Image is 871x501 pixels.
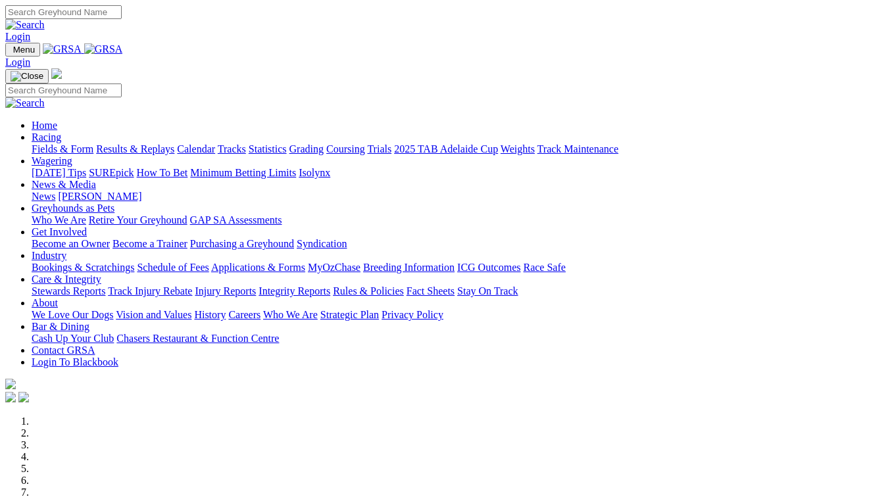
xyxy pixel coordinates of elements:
[32,345,95,356] a: Contact GRSA
[32,297,58,308] a: About
[5,97,45,109] img: Search
[190,238,294,249] a: Purchasing a Greyhound
[299,167,330,178] a: Isolynx
[32,155,72,166] a: Wagering
[190,214,282,226] a: GAP SA Assessments
[5,57,30,68] a: Login
[297,238,347,249] a: Syndication
[5,69,49,83] button: Toggle navigation
[32,214,86,226] a: Who We Are
[18,392,29,402] img: twitter.svg
[259,285,330,297] a: Integrity Reports
[112,238,187,249] a: Become a Trainer
[537,143,618,155] a: Track Maintenance
[457,262,520,273] a: ICG Outcomes
[32,285,105,297] a: Stewards Reports
[5,379,16,389] img: logo-grsa-white.png
[32,131,61,143] a: Racing
[32,262,134,273] a: Bookings & Scratchings
[32,321,89,332] a: Bar & Dining
[137,262,209,273] a: Schedule of Fees
[5,5,122,19] input: Search
[32,309,866,321] div: About
[13,45,35,55] span: Menu
[523,262,565,273] a: Race Safe
[32,226,87,237] a: Get Involved
[32,203,114,214] a: Greyhounds as Pets
[32,191,55,202] a: News
[228,309,261,320] a: Careers
[116,309,191,320] a: Vision and Values
[218,143,246,155] a: Tracks
[11,71,43,82] img: Close
[249,143,287,155] a: Statistics
[32,143,866,155] div: Racing
[32,356,118,368] a: Login To Blackbook
[32,309,113,320] a: We Love Our Dogs
[32,333,114,344] a: Cash Up Your Club
[195,285,256,297] a: Injury Reports
[5,392,16,402] img: facebook.svg
[211,262,305,273] a: Applications & Forms
[58,191,141,202] a: [PERSON_NAME]
[84,43,123,55] img: GRSA
[177,143,215,155] a: Calendar
[32,238,110,249] a: Become an Owner
[5,31,30,42] a: Login
[289,143,324,155] a: Grading
[190,167,296,178] a: Minimum Betting Limits
[320,309,379,320] a: Strategic Plan
[32,191,866,203] div: News & Media
[5,19,45,31] img: Search
[263,309,318,320] a: Who We Are
[32,262,866,274] div: Industry
[501,143,535,155] a: Weights
[32,250,66,261] a: Industry
[363,262,455,273] a: Breeding Information
[5,43,40,57] button: Toggle navigation
[32,274,101,285] a: Care & Integrity
[32,333,866,345] div: Bar & Dining
[51,68,62,79] img: logo-grsa-white.png
[137,167,188,178] a: How To Bet
[32,214,866,226] div: Greyhounds as Pets
[32,143,93,155] a: Fields & Form
[116,333,279,344] a: Chasers Restaurant & Function Centre
[394,143,498,155] a: 2025 TAB Adelaide Cup
[89,167,134,178] a: SUREpick
[333,285,404,297] a: Rules & Policies
[407,285,455,297] a: Fact Sheets
[32,285,866,297] div: Care & Integrity
[32,167,866,179] div: Wagering
[326,143,365,155] a: Coursing
[5,83,122,97] input: Search
[308,262,361,273] a: MyOzChase
[382,309,443,320] a: Privacy Policy
[32,120,57,131] a: Home
[32,238,866,250] div: Get Involved
[32,179,96,190] a: News & Media
[89,214,187,226] a: Retire Your Greyhound
[457,285,518,297] a: Stay On Track
[194,309,226,320] a: History
[367,143,391,155] a: Trials
[108,285,192,297] a: Track Injury Rebate
[32,167,86,178] a: [DATE] Tips
[96,143,174,155] a: Results & Replays
[43,43,82,55] img: GRSA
